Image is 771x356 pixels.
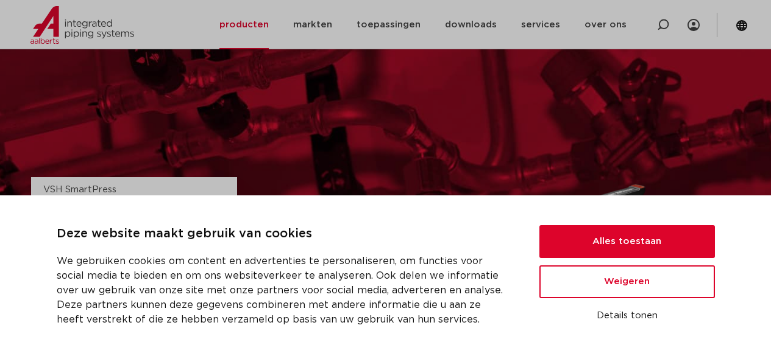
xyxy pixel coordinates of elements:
button: Alles toestaan [539,225,715,258]
button: Details tonen [539,305,715,326]
p: We gebruiken cookies om content en advertenties te personaliseren, om functies voor social media ... [57,254,510,327]
button: Weigeren [539,265,715,298]
p: Deze website maakt gebruik van cookies [57,225,510,244]
a: VSH SmartPress [43,185,116,194]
